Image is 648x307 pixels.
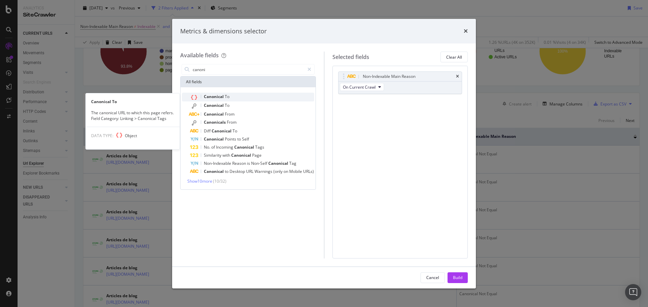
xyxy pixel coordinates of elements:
span: Canonical [231,152,252,158]
div: All fields [181,76,316,87]
div: The canonical URL to which this page refers. Field Category: Linking > Canonical Tags [86,110,180,121]
span: Show 10 more [187,178,212,184]
span: Tag [289,160,296,166]
div: Available fields [180,52,219,59]
span: To [225,102,230,108]
span: Canonical [268,160,289,166]
div: Canonical To [86,99,180,104]
span: Tags [255,144,264,150]
span: Warnings [254,168,273,174]
span: On Current Crawl [343,84,376,90]
span: URLs) [303,168,314,174]
div: times [464,27,468,36]
div: times [456,74,459,79]
div: Selected fields [332,53,369,61]
span: To [233,128,237,134]
span: Canonical [234,144,255,150]
span: to [225,168,230,174]
span: Canonical [212,128,233,134]
div: modal [172,19,476,288]
span: Reason [232,160,247,166]
span: Incoming [216,144,234,150]
button: Cancel [421,272,445,283]
button: Build [448,272,468,283]
span: of [211,144,216,150]
span: Canonical [204,111,225,117]
span: To [225,94,230,99]
span: Non-Indexable [204,160,232,166]
span: with [222,152,231,158]
div: Metrics & dimensions selector [180,27,267,36]
span: Mobile [289,168,303,174]
button: On Current Crawl [340,83,384,91]
span: to [237,136,242,142]
div: Cancel [426,275,439,280]
div: Non-Indexable Main ReasontimesOn Current Crawl [338,71,462,94]
span: Page [252,152,262,158]
span: Self [242,136,249,142]
span: URL [246,168,254,174]
span: Non-Self [251,160,268,166]
span: From [225,111,235,117]
div: Build [453,275,462,280]
span: on [283,168,289,174]
span: Canonical [204,94,225,99]
span: Canonical [204,168,225,174]
span: No. [204,144,211,150]
div: Clear All [446,54,462,60]
span: Canonical [204,136,225,142]
span: Canonicals [204,119,227,125]
div: Open Intercom Messenger [625,284,641,300]
span: is [247,160,251,166]
span: From [227,119,237,125]
input: Search by field name [192,64,304,74]
span: Diff [204,128,212,134]
span: Similarity [204,152,222,158]
span: Canonical [204,102,225,108]
div: Non-Indexable Main Reason [363,73,415,80]
span: (only [273,168,283,174]
span: Points [225,136,237,142]
span: ( 10 / 32 ) [213,178,226,184]
button: Clear All [440,52,468,62]
span: Desktop [230,168,246,174]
